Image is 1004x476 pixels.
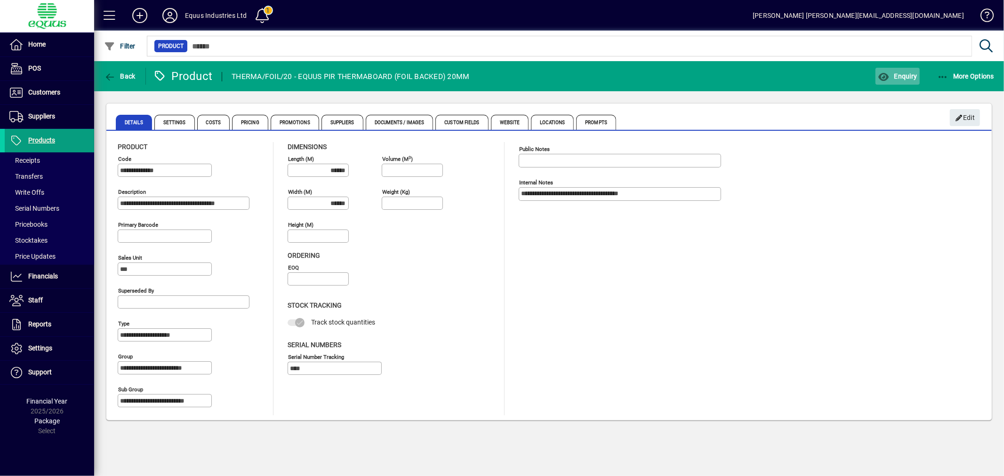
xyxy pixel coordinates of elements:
[288,143,327,151] span: Dimensions
[5,248,94,264] a: Price Updates
[576,115,616,130] span: Prompts
[102,68,138,85] button: Back
[9,221,48,228] span: Pricebooks
[28,64,41,72] span: POS
[753,8,964,23] div: [PERSON_NAME] [PERSON_NAME][EMAIL_ADDRESS][DOMAIN_NAME]
[34,417,60,425] span: Package
[5,289,94,312] a: Staff
[382,189,410,195] mat-label: Weight (Kg)
[28,320,51,328] span: Reports
[9,253,56,260] span: Price Updates
[5,313,94,336] a: Reports
[5,168,94,184] a: Transfers
[288,156,314,162] mat-label: Length (m)
[288,222,313,228] mat-label: Height (m)
[118,353,133,360] mat-label: Group
[5,81,94,104] a: Customers
[288,353,344,360] mat-label: Serial Number tracking
[875,68,919,85] button: Enquiry
[118,254,142,261] mat-label: Sales unit
[5,105,94,128] a: Suppliers
[878,72,917,80] span: Enquiry
[321,115,363,130] span: Suppliers
[125,7,155,24] button: Add
[5,361,94,384] a: Support
[118,386,143,393] mat-label: Sub group
[155,7,185,24] button: Profile
[28,296,43,304] span: Staff
[311,318,375,326] span: Track stock quantities
[973,2,992,32] a: Knowledge Base
[935,68,997,85] button: More Options
[28,88,60,96] span: Customers
[519,146,550,152] mat-label: Public Notes
[288,252,320,259] span: Ordering
[937,72,995,80] span: More Options
[5,57,94,80] a: POS
[232,115,268,130] span: Pricing
[271,115,319,130] span: Promotions
[491,115,529,130] span: Website
[118,189,146,195] mat-label: Description
[118,222,158,228] mat-label: Primary barcode
[118,156,131,162] mat-label: Code
[197,115,230,130] span: Costs
[118,287,154,294] mat-label: Superseded by
[232,69,469,84] div: THERMA/FOIL/20 - EQUUS PIR THERMABOARD (FOIL BACKED) 20MM
[28,344,52,352] span: Settings
[5,265,94,288] a: Financials
[118,143,147,151] span: Product
[5,184,94,200] a: Write Offs
[94,68,146,85] app-page-header-button: Back
[409,155,411,159] sup: 3
[28,368,52,376] span: Support
[5,337,94,360] a: Settings
[5,152,94,168] a: Receipts
[288,301,342,309] span: Stock Tracking
[154,115,195,130] span: Settings
[104,42,136,50] span: Filter
[435,115,488,130] span: Custom Fields
[366,115,434,130] span: Documents / Images
[9,205,59,212] span: Serial Numbers
[519,179,553,186] mat-label: Internal Notes
[118,320,129,327] mat-label: Type
[5,200,94,216] a: Serial Numbers
[5,232,94,248] a: Stocktakes
[288,189,312,195] mat-label: Width (m)
[5,33,94,56] a: Home
[5,216,94,232] a: Pricebooks
[158,41,184,51] span: Product
[9,173,43,180] span: Transfers
[288,264,299,271] mat-label: EOQ
[9,237,48,244] span: Stocktakes
[9,157,40,164] span: Receipts
[102,38,138,55] button: Filter
[9,189,44,196] span: Write Offs
[531,115,574,130] span: Locations
[28,136,55,144] span: Products
[950,109,980,126] button: Edit
[116,115,152,130] span: Details
[27,397,68,405] span: Financial Year
[955,110,975,126] span: Edit
[185,8,247,23] div: Equus Industries Ltd
[153,69,213,84] div: Product
[28,40,46,48] span: Home
[288,341,341,349] span: Serial Numbers
[382,156,413,162] mat-label: Volume (m )
[28,272,58,280] span: Financials
[104,72,136,80] span: Back
[28,112,55,120] span: Suppliers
